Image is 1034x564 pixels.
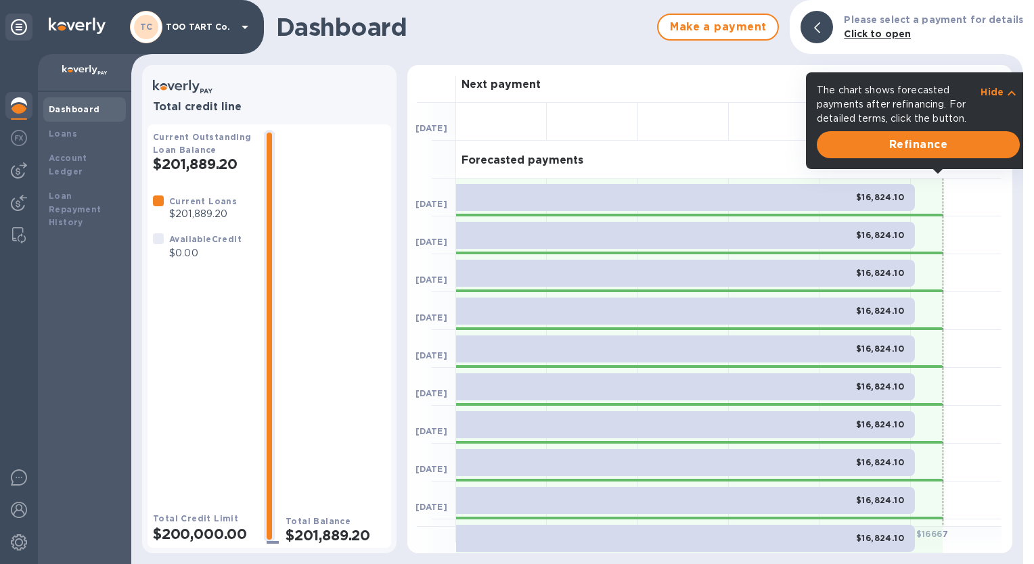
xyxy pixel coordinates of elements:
[856,230,904,240] b: $16,824.10
[856,533,904,543] b: $16,824.10
[817,131,1020,158] button: Refinance
[817,83,981,126] p: The chart shows forecasted payments after refinancing. For detailed terms, click the button.
[140,22,153,32] b: TC
[856,457,904,467] b: $16,824.10
[415,312,447,323] b: [DATE]
[669,19,767,35] span: Make a payment
[49,18,106,34] img: Logo
[169,246,242,260] p: $0.00
[844,28,911,39] b: Click to open
[153,101,386,114] h3: Total credit line
[49,191,102,228] b: Loan Repayment History
[657,14,779,41] button: Make a payment
[856,344,904,354] b: $16,824.10
[415,502,447,512] b: [DATE]
[462,154,583,167] h3: Forecasted payments
[169,196,237,206] b: Current Loans
[166,22,233,32] p: TOO TART Co.
[462,78,541,91] h3: Next payment
[844,14,1023,25] b: Please select a payment for details
[981,85,1004,99] p: Hide
[153,525,253,542] h2: $200,000.00
[856,306,904,316] b: $16,824.10
[276,13,650,41] h1: Dashboard
[981,85,1020,99] button: Hide
[856,192,904,202] b: $16,824.10
[828,137,1009,153] span: Refinance
[856,268,904,278] b: $16,824.10
[153,513,238,523] b: Total Credit Limit
[415,199,447,209] b: [DATE]
[415,388,447,398] b: [DATE]
[415,350,447,360] b: [DATE]
[415,237,447,247] b: [DATE]
[169,207,237,221] p: $201,889.20
[856,495,904,505] b: $16,824.10
[856,381,904,392] b: $16,824.10
[153,132,252,155] b: Current Outstanding Loan Balance
[49,153,87,177] b: Account Ledger
[415,464,447,474] b: [DATE]
[169,234,242,244] b: Available Credit
[11,130,27,146] img: Foreign exchange
[415,426,447,436] b: [DATE]
[415,123,447,133] b: [DATE]
[286,527,386,544] h2: $201,889.20
[5,14,32,41] div: Unpin categories
[286,516,351,526] b: Total Balance
[153,156,253,172] h2: $201,889.20
[415,275,447,285] b: [DATE]
[49,104,100,114] b: Dashboard
[856,419,904,429] b: $16,824.10
[49,128,77,139] b: Loans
